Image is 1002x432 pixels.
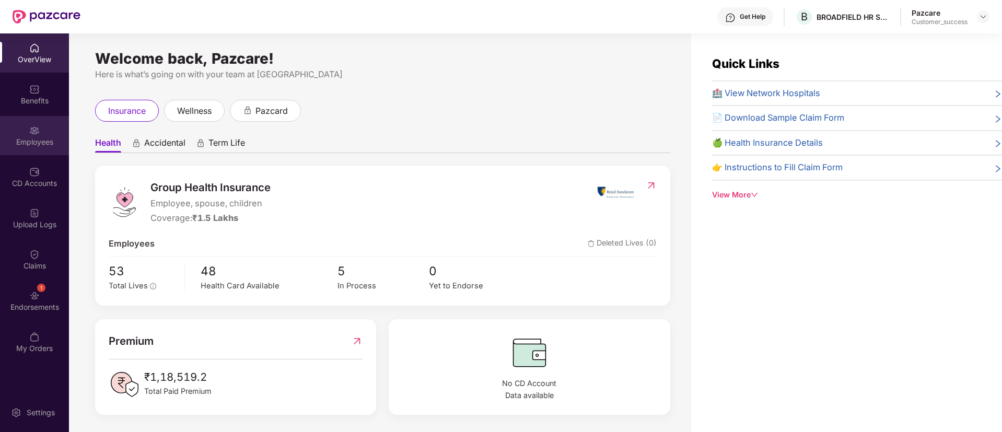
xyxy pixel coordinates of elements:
span: Health [95,137,121,153]
span: 53 [109,262,177,281]
img: svg+xml;base64,PHN2ZyBpZD0iTXlfT3JkZXJzIiBkYXRhLW5hbWU9Ik15IE9yZGVycyIgeG1sbnM9Imh0dHA6Ly93d3cudz... [29,332,40,342]
span: right [994,89,1002,100]
span: Premium [109,333,154,349]
div: In Process [337,280,429,292]
img: insurerIcon [596,179,635,205]
span: 👉 Instructions to Fill Claim Form [712,161,843,174]
span: Total Paid Premium [144,386,212,397]
span: 48 [201,262,337,281]
img: svg+xml;base64,PHN2ZyBpZD0iRW5kb3JzZW1lbnRzIiB4bWxucz0iaHR0cDovL3d3dy53My5vcmcvMjAwMC9zdmciIHdpZH... [29,290,40,301]
div: animation [196,138,205,148]
span: ₹1,18,519.2 [144,369,212,386]
img: svg+xml;base64,PHN2ZyBpZD0iQ2xhaW0iIHhtbG5zPSJodHRwOi8vd3d3LnczLm9yZy8yMDAwL3N2ZyIgd2lkdGg9IjIwIi... [29,249,40,260]
img: svg+xml;base64,PHN2ZyBpZD0iQmVuZWZpdHMiIHhtbG5zPSJodHRwOi8vd3d3LnczLm9yZy8yMDAwL3N2ZyIgd2lkdGg9Ij... [29,84,40,95]
span: Group Health Insurance [150,179,271,196]
span: 5 [337,262,429,281]
span: B [801,10,808,23]
span: down [751,191,758,199]
img: svg+xml;base64,PHN2ZyBpZD0iSG9tZSIgeG1sbnM9Imh0dHA6Ly93d3cudzMub3JnLzIwMDAvc3ZnIiB3aWR0aD0iMjAiIG... [29,43,40,53]
div: BROADFIELD HR SOLUTIONS PRIVATE LIMITED [817,12,890,22]
span: Employee, spouse, children [150,197,271,211]
span: ₹1.5 Lakhs [192,213,238,223]
img: RedirectIcon [352,333,363,349]
img: svg+xml;base64,PHN2ZyBpZD0iSGVscC0zMngzMiIgeG1sbnM9Imh0dHA6Ly93d3cudzMub3JnLzIwMDAvc3ZnIiB3aWR0aD... [725,13,736,23]
img: svg+xml;base64,PHN2ZyBpZD0iRW1wbG95ZWVzIiB4bWxucz0iaHR0cDovL3d3dy53My5vcmcvMjAwMC9zdmciIHdpZHRoPS... [29,125,40,136]
img: PaidPremiumIcon [109,369,140,400]
img: svg+xml;base64,PHN2ZyBpZD0iU2V0dGluZy0yMHgyMCIgeG1sbnM9Imh0dHA6Ly93d3cudzMub3JnLzIwMDAvc3ZnIiB3aW... [11,407,21,418]
span: insurance [108,104,146,118]
img: svg+xml;base64,PHN2ZyBpZD0iRHJvcGRvd24tMzJ4MzIiIHhtbG5zPSJodHRwOi8vd3d3LnczLm9yZy8yMDAwL3N2ZyIgd2... [979,13,987,21]
span: Accidental [144,137,185,153]
span: info-circle [150,283,156,289]
span: 🏥 View Network Hospitals [712,87,820,100]
div: Here is what’s going on with your team at [GEOGRAPHIC_DATA] [95,68,670,81]
img: svg+xml;base64,PHN2ZyBpZD0iQ0RfQWNjb3VudHMiIGRhdGEtbmFtZT0iQ0QgQWNjb3VudHMiIHhtbG5zPSJodHRwOi8vd3... [29,167,40,177]
span: right [994,163,1002,174]
span: Employees [109,237,155,251]
img: New Pazcare Logo [13,10,80,24]
img: deleteIcon [588,240,595,247]
div: Customer_success [912,18,968,26]
span: Total Lives [109,281,148,290]
div: Pazcare [912,8,968,18]
div: Yet to Endorse [429,280,520,292]
div: Settings [24,407,58,418]
div: 1 [37,284,45,292]
img: RedirectIcon [646,180,657,191]
span: No CD Account Data available [402,378,657,401]
div: animation [132,138,141,148]
span: pazcard [255,104,288,118]
div: View More [712,189,1002,201]
span: right [994,138,1002,150]
span: Term Life [208,137,245,153]
div: Coverage: [150,212,271,225]
span: wellness [177,104,212,118]
div: Get Help [740,13,765,21]
div: Welcome back, Pazcare! [95,54,670,63]
span: 0 [429,262,520,281]
img: CDBalanceIcon [402,333,657,372]
img: svg+xml;base64,PHN2ZyBpZD0iVXBsb2FkX0xvZ3MiIGRhdGEtbmFtZT0iVXBsb2FkIExvZ3MiIHhtbG5zPSJodHRwOi8vd3... [29,208,40,218]
div: animation [243,106,252,115]
div: Health Card Available [201,280,337,292]
span: Quick Links [712,56,779,71]
span: Deleted Lives (0) [588,237,657,251]
span: 📄 Download Sample Claim Form [712,111,844,125]
span: 🍏 Health Insurance Details [712,136,823,150]
span: right [994,113,1002,125]
img: logo [109,186,140,218]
